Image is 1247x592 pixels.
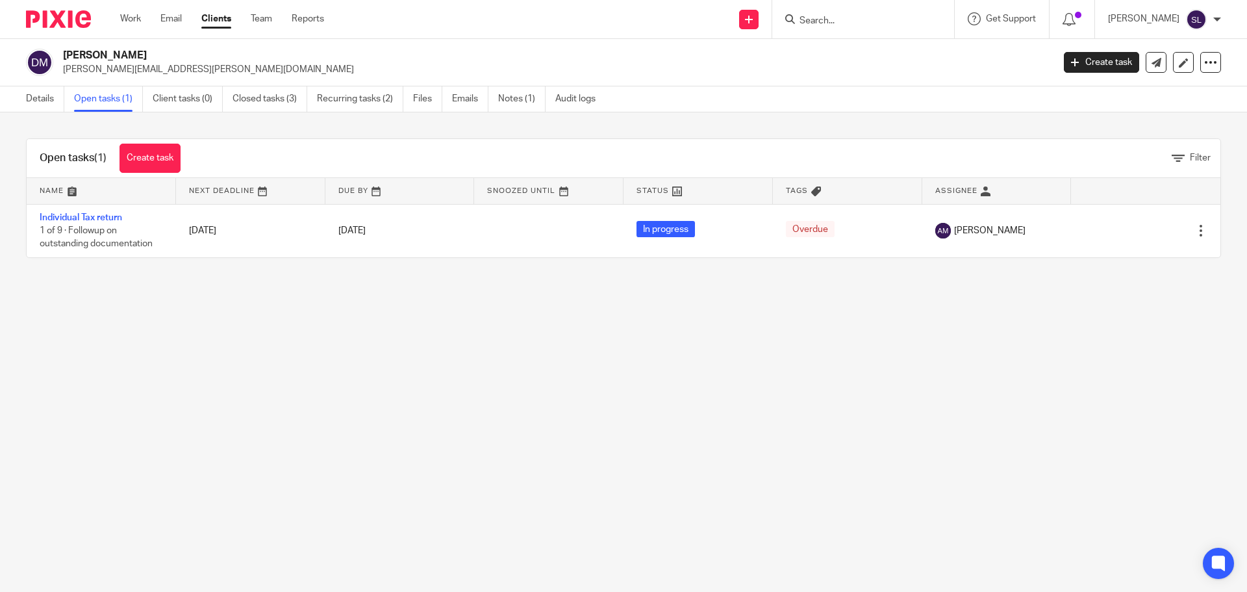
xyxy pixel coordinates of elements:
[1190,153,1211,162] span: Filter
[63,49,848,62] h2: [PERSON_NAME]
[74,86,143,112] a: Open tasks (1)
[413,86,442,112] a: Files
[251,12,272,25] a: Team
[498,86,546,112] a: Notes (1)
[954,224,1026,237] span: [PERSON_NAME]
[338,226,366,235] span: [DATE]
[94,153,107,163] span: (1)
[636,187,669,194] span: Status
[292,12,324,25] a: Reports
[40,213,122,222] a: Individual Tax return
[153,86,223,112] a: Client tasks (0)
[786,221,835,237] span: Overdue
[40,226,153,249] span: 1 of 9 · Followup on outstanding documentation
[160,12,182,25] a: Email
[935,223,951,238] img: svg%3E
[26,49,53,76] img: svg%3E
[26,10,91,28] img: Pixie
[201,12,231,25] a: Clients
[487,187,555,194] span: Snoozed Until
[1186,9,1207,30] img: svg%3E
[786,187,808,194] span: Tags
[120,144,181,173] a: Create task
[40,151,107,165] h1: Open tasks
[1108,12,1179,25] p: [PERSON_NAME]
[317,86,403,112] a: Recurring tasks (2)
[26,86,64,112] a: Details
[986,14,1036,23] span: Get Support
[63,63,1044,76] p: [PERSON_NAME][EMAIL_ADDRESS][PERSON_NAME][DOMAIN_NAME]
[120,12,141,25] a: Work
[176,204,325,257] td: [DATE]
[233,86,307,112] a: Closed tasks (3)
[1064,52,1139,73] a: Create task
[555,86,605,112] a: Audit logs
[636,221,695,237] span: In progress
[452,86,488,112] a: Emails
[798,16,915,27] input: Search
